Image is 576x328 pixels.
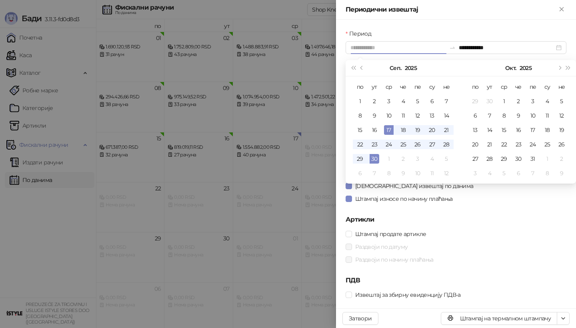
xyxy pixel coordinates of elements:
[439,94,454,108] td: 2025-09-07
[382,137,396,152] td: 2025-09-24
[439,166,454,180] td: 2025-10-12
[353,166,367,180] td: 2025-10-06
[398,140,408,149] div: 25
[370,140,379,149] div: 23
[353,108,367,123] td: 2025-09-08
[442,154,451,164] div: 5
[555,60,564,76] button: Следећи месец (PageDown)
[449,44,456,51] span: swap-right
[511,94,526,108] td: 2025-10-02
[427,96,437,106] div: 6
[497,80,511,94] th: ср
[557,111,566,120] div: 12
[542,140,552,149] div: 25
[370,154,379,164] div: 30
[511,166,526,180] td: 2025-11-06
[355,168,365,178] div: 6
[353,80,367,94] th: по
[514,111,523,120] div: 9
[352,242,411,251] span: Раздвоји по датуму
[505,60,516,76] button: Изабери месец
[346,5,557,14] div: Периодични извештај
[425,137,439,152] td: 2025-09-27
[470,111,480,120] div: 6
[384,111,394,120] div: 10
[514,140,523,149] div: 23
[540,152,554,166] td: 2025-11-01
[497,123,511,137] td: 2025-10-15
[410,166,425,180] td: 2025-10-10
[482,166,497,180] td: 2025-11-04
[557,140,566,149] div: 26
[511,80,526,94] th: че
[425,123,439,137] td: 2025-09-20
[528,111,538,120] div: 10
[497,152,511,166] td: 2025-10-29
[396,137,410,152] td: 2025-09-25
[540,123,554,137] td: 2025-10-18
[442,168,451,178] div: 12
[542,125,552,135] div: 18
[427,168,437,178] div: 11
[514,154,523,164] div: 30
[439,80,454,94] th: не
[528,96,538,106] div: 3
[442,96,451,106] div: 7
[398,168,408,178] div: 9
[511,137,526,152] td: 2025-10-23
[425,80,439,94] th: су
[482,94,497,108] td: 2025-09-30
[499,140,509,149] div: 22
[367,137,382,152] td: 2025-09-23
[485,125,494,135] div: 14
[353,94,367,108] td: 2025-09-01
[410,80,425,94] th: пе
[353,123,367,137] td: 2025-09-15
[564,60,573,76] button: Следећа година (Control + right)
[384,154,394,164] div: 1
[398,96,408,106] div: 4
[468,152,482,166] td: 2025-10-27
[542,111,552,120] div: 11
[526,108,540,123] td: 2025-10-10
[482,108,497,123] td: 2025-10-07
[350,43,446,52] input: Период
[540,80,554,94] th: су
[382,80,396,94] th: ср
[346,29,376,38] label: Период
[413,111,422,120] div: 12
[557,168,566,178] div: 9
[355,111,365,120] div: 8
[410,137,425,152] td: 2025-09-26
[382,166,396,180] td: 2025-10-08
[511,152,526,166] td: 2025-10-30
[382,108,396,123] td: 2025-09-10
[470,154,480,164] div: 27
[554,123,569,137] td: 2025-10-19
[554,166,569,180] td: 2025-11-09
[485,140,494,149] div: 21
[396,166,410,180] td: 2025-10-09
[398,111,408,120] div: 11
[384,96,394,106] div: 3
[358,60,366,76] button: Претходни месец (PageUp)
[367,152,382,166] td: 2025-09-30
[499,168,509,178] div: 5
[427,125,437,135] div: 20
[384,168,394,178] div: 8
[410,108,425,123] td: 2025-09-12
[528,140,538,149] div: 24
[520,60,532,76] button: Изабери годину
[413,168,422,178] div: 10
[514,125,523,135] div: 16
[410,94,425,108] td: 2025-09-05
[355,125,365,135] div: 15
[384,140,394,149] div: 24
[353,152,367,166] td: 2025-09-29
[468,80,482,94] th: по
[526,152,540,166] td: 2025-10-31
[355,154,365,164] div: 29
[342,312,378,325] button: Затвори
[413,154,422,164] div: 3
[468,94,482,108] td: 2025-09-29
